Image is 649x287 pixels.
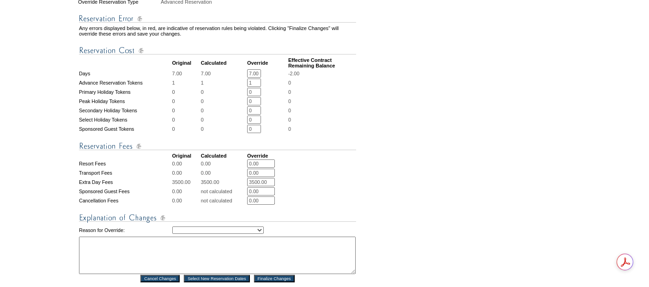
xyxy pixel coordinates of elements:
[201,69,246,78] td: 7.00
[172,159,200,168] td: 0.00
[172,125,200,133] td: 0
[172,106,200,115] td: 0
[79,196,171,205] td: Cancellation Fees
[172,178,200,186] td: 3500.00
[201,196,246,205] td: not calculated
[288,80,291,85] span: 0
[201,169,246,177] td: 0.00
[288,89,291,95] span: 0
[201,106,246,115] td: 0
[201,153,246,159] td: Calculated
[201,57,246,68] td: Calculated
[201,187,246,195] td: not calculated
[79,97,171,105] td: Peak Holiday Tokens
[184,275,250,282] input: Select New Reservation Dates
[201,178,246,186] td: 3500.00
[201,159,246,168] td: 0.00
[172,57,200,68] td: Original
[172,196,200,205] td: 0.00
[79,116,171,124] td: Select Holiday Tokens
[172,88,200,96] td: 0
[247,57,287,68] td: Override
[79,225,171,236] td: Reason for Override:
[172,169,200,177] td: 0.00
[79,187,171,195] td: Sponsored Guest Fees
[201,125,246,133] td: 0
[172,116,200,124] td: 0
[79,69,171,78] td: Days
[172,97,200,105] td: 0
[79,140,356,152] img: Reservation Fees
[288,126,291,132] span: 0
[254,275,295,282] input: Finalize Changes
[79,125,171,133] td: Sponsored Guest Tokens
[172,79,200,87] td: 1
[288,98,291,104] span: 0
[79,79,171,87] td: Advance Reservation Tokens
[79,178,171,186] td: Extra Day Fees
[140,275,180,282] input: Cancel Changes
[247,153,287,159] td: Override
[288,108,291,113] span: 0
[79,13,356,24] img: Reservation Errors
[201,79,246,87] td: 1
[79,25,356,37] td: Any errors displayed below, in red, are indicative of reservation rules being violated. Clicking ...
[172,153,200,159] td: Original
[172,187,200,195] td: 0.00
[79,106,171,115] td: Secondary Holiday Tokens
[288,57,356,68] td: Effective Contract Remaining Balance
[79,169,171,177] td: Transport Fees
[201,88,246,96] td: 0
[172,69,200,78] td: 7.00
[79,212,356,224] img: Explanation of Changes
[79,88,171,96] td: Primary Holiday Tokens
[288,71,299,76] span: -2.00
[201,97,246,105] td: 0
[79,45,356,56] img: Reservation Cost
[201,116,246,124] td: 0
[79,159,171,168] td: Resort Fees
[288,117,291,122] span: 0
